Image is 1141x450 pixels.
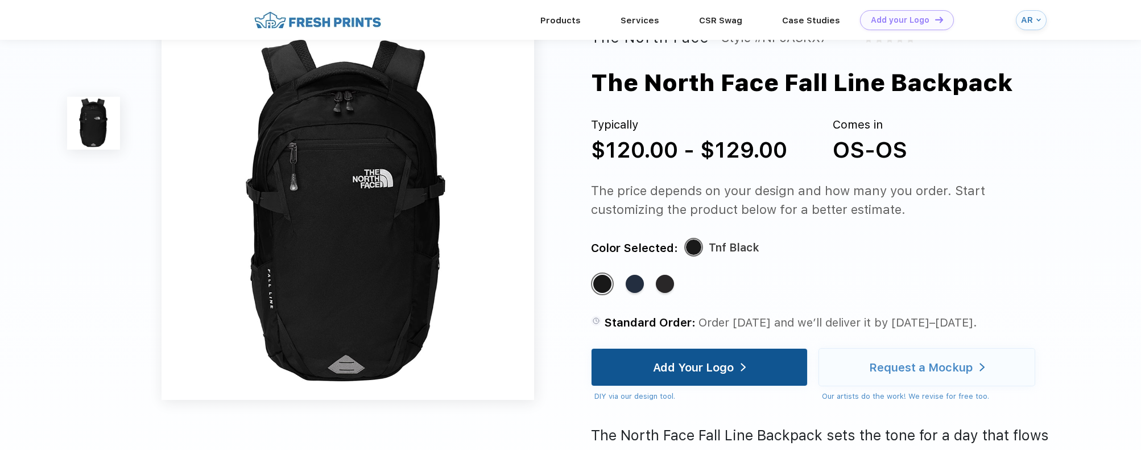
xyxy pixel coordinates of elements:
[591,181,1059,220] div: The price depends on your design and how many you order. Start customizing the product below for ...
[871,15,929,25] div: Add your Logo
[162,27,534,400] img: func=resize&h=640
[656,275,674,293] div: TNF Black Heather
[626,275,644,293] div: Cosmic Blue Asphalt Grey
[604,316,696,329] span: Standard Order:
[591,116,787,133] div: Typically
[593,275,611,293] div: TNF Black
[653,362,734,373] div: Add Your Logo
[540,15,581,26] a: Products
[833,116,907,133] div: Comes in
[822,391,1035,402] div: Our artists do the work! We revise for free too.
[591,65,1013,101] div: The North Face Fall Line Backpack
[1021,15,1033,25] div: AR
[741,363,746,371] img: white arrow
[833,133,907,167] div: OS-OS
[591,239,678,258] div: Color Selected:
[709,239,759,258] div: Tnf Black
[698,316,977,329] span: Order [DATE] and we’ll deliver it by [DATE]–[DATE].
[591,133,787,167] div: $120.00 - $129.00
[935,16,943,23] img: DT
[594,391,808,402] div: DIY via our design tool.
[251,10,385,30] img: fo%20logo%202.webp
[869,362,973,373] div: Request a Mockup
[67,97,119,149] img: func=resize&h=100
[979,363,985,371] img: white arrow
[591,316,601,326] img: standard order
[1036,18,1041,22] img: arrow_down_blue.svg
